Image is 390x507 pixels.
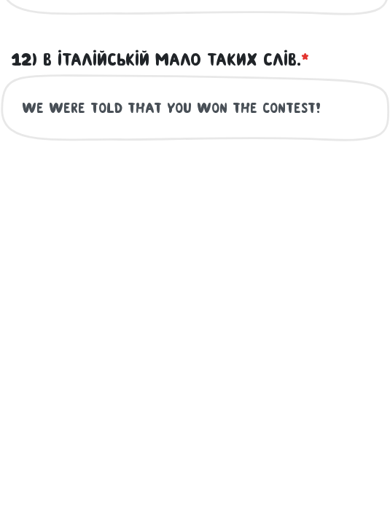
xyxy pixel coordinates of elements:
input: Твоя відповідь [22,152,368,184]
label: 10) Поки ви прикидалися, що вмієте грати футбол, я посмажив шашлики. [11,78,379,134]
input: Твоя відповідь [22,306,368,339]
label: 11) Нам сказали, що ви виграли конкурс! [11,232,379,288]
label: 12) В італійській мало таких слів. [11,386,309,414]
input: Твоя відповідь [22,432,368,465]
